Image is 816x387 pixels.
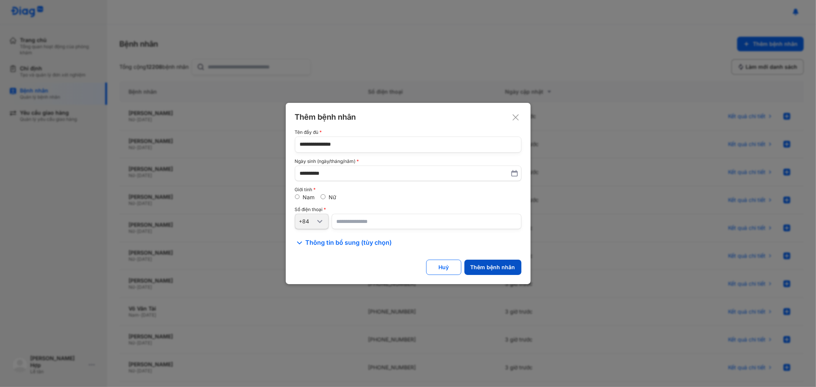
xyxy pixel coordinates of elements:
div: Thêm bệnh nhân [471,264,515,271]
div: Ngày sinh (ngày/tháng/năm) [295,159,521,164]
div: +84 [299,218,315,225]
div: Số điện thoại [295,207,521,212]
div: Tên đầy đủ [295,130,521,135]
div: Giới tính [295,187,521,192]
button: Thêm bệnh nhân [464,260,521,275]
label: Nữ [329,194,336,200]
button: Huỷ [426,260,461,275]
div: Thêm bệnh nhân [295,112,521,122]
label: Nam [303,194,314,200]
span: Thông tin bổ sung (tùy chọn) [306,238,392,247]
